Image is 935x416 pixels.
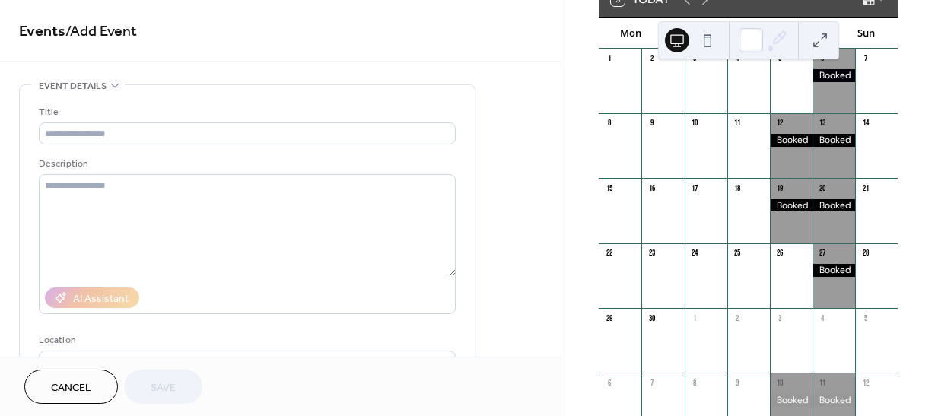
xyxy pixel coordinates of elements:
div: 27 [817,248,828,259]
div: Booked [813,199,855,212]
div: Booked [770,394,813,407]
div: Booked [813,394,855,407]
div: 2 [732,313,743,324]
div: 12 [774,118,786,129]
div: 10 [689,118,701,129]
div: Sat [807,18,847,49]
div: Fri [768,18,807,49]
div: 3 [774,313,786,324]
div: 6 [817,53,828,65]
div: 24 [689,248,701,259]
div: Booked [813,264,855,277]
div: 4 [817,313,828,324]
div: 26 [774,248,786,259]
div: 8 [603,118,615,129]
div: 30 [646,313,657,324]
div: 6 [603,377,615,389]
div: Booked [770,199,813,212]
span: Cancel [51,380,91,396]
div: 2 [646,53,657,65]
span: / Add Event [65,17,137,46]
a: Events [19,17,65,46]
div: 1 [689,313,701,324]
div: 19 [774,183,786,194]
div: 9 [646,118,657,129]
div: Wed [689,18,729,49]
div: 5 [774,53,786,65]
div: Description [39,156,453,172]
div: 9 [732,377,743,389]
div: Title [39,104,453,120]
div: 22 [603,248,615,259]
div: Booked [813,69,855,82]
div: 11 [817,377,828,389]
div: 17 [689,183,701,194]
div: 20 [817,183,828,194]
div: 21 [860,183,871,194]
div: 11 [732,118,743,129]
span: Event details [39,78,107,94]
div: Sun [846,18,886,49]
div: Mon [611,18,650,49]
button: Cancel [24,370,118,404]
div: Booked [770,134,813,147]
div: Booked [813,134,855,147]
div: 12 [860,377,871,389]
div: 16 [646,183,657,194]
div: 23 [646,248,657,259]
div: Thu [729,18,768,49]
div: 1 [603,53,615,65]
div: 25 [732,248,743,259]
div: 3 [689,53,701,65]
div: 7 [646,377,657,389]
div: 7 [860,53,871,65]
div: 18 [732,183,743,194]
div: 13 [817,118,828,129]
div: 5 [860,313,871,324]
div: Tue [650,18,690,49]
div: 15 [603,183,615,194]
div: 10 [774,377,786,389]
div: 29 [603,313,615,324]
div: 4 [732,53,743,65]
div: Location [39,332,453,348]
div: 28 [860,248,871,259]
div: 8 [689,377,701,389]
div: 14 [860,118,871,129]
